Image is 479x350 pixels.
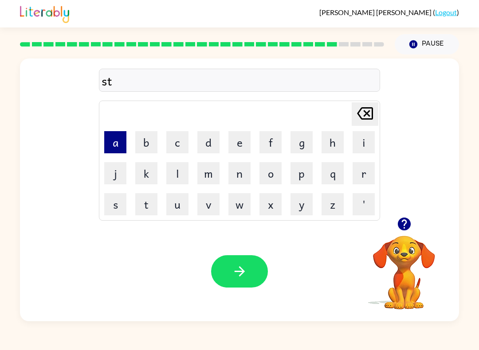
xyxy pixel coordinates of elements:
[322,162,344,184] button: q
[135,131,157,153] button: b
[395,34,459,54] button: Pause
[322,193,344,215] button: z
[259,162,282,184] button: o
[104,193,126,215] button: s
[20,4,69,23] img: Literably
[197,193,220,215] button: v
[353,131,375,153] button: i
[135,193,157,215] button: t
[104,131,126,153] button: a
[102,71,377,90] div: st
[135,162,157,184] button: k
[353,193,375,215] button: '
[353,162,375,184] button: r
[166,162,188,184] button: l
[228,131,251,153] button: e
[291,193,313,215] button: y
[259,131,282,153] button: f
[291,131,313,153] button: g
[259,193,282,215] button: x
[166,131,188,153] button: c
[228,162,251,184] button: n
[319,8,433,16] span: [PERSON_NAME] [PERSON_NAME]
[166,193,188,215] button: u
[435,8,457,16] a: Logout
[197,131,220,153] button: d
[104,162,126,184] button: j
[322,131,344,153] button: h
[360,222,448,311] video: Your browser must support playing .mp4 files to use Literably. Please try using another browser.
[228,193,251,215] button: w
[291,162,313,184] button: p
[319,8,459,16] div: ( )
[197,162,220,184] button: m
